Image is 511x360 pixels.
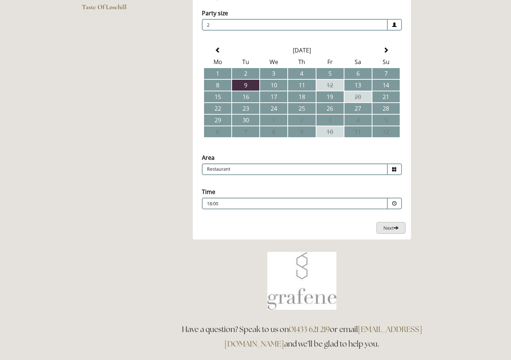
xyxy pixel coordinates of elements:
[376,222,406,234] button: Next
[232,68,259,79] td: 2
[204,56,231,67] th: Mo
[232,126,259,137] td: 7
[372,68,400,79] td: 7
[372,115,400,126] td: 5
[372,91,400,102] td: 21
[316,126,344,137] td: 10
[232,56,259,67] th: Tu
[260,68,287,79] td: 3
[232,80,259,91] td: 9
[207,201,339,207] p: 18:00
[344,91,372,102] td: 20
[232,115,259,126] td: 30
[260,126,287,137] td: 8
[372,80,400,91] td: 14
[288,126,315,137] td: 9
[204,91,231,102] td: 15
[288,68,315,79] td: 4
[289,324,330,334] a: 01433 621 219
[204,80,231,91] td: 8
[204,103,231,114] td: 22
[316,91,344,102] td: 19
[316,115,344,126] td: 3
[288,91,315,102] td: 18
[316,103,344,114] td: 26
[175,322,430,351] h3: Have a question? Speak to us on or email and we’ll be glad to help you.
[232,91,259,102] td: 16
[344,115,372,126] td: 4
[372,56,400,67] th: Su
[372,126,400,137] td: 12
[202,19,388,31] span: 2
[372,103,400,114] td: 28
[344,56,372,67] th: Sa
[383,225,399,231] span: Next
[267,252,336,310] img: Book a table at Grafene Restaurant @ Losehill
[215,47,221,53] span: Previous Month
[383,47,389,53] span: Next Month
[260,80,287,91] td: 10
[316,68,344,79] td: 5
[288,80,315,91] td: 11
[204,68,231,79] td: 1
[260,56,287,67] th: We
[202,188,215,196] label: Time
[316,80,344,91] td: 12
[344,68,372,79] td: 6
[260,115,287,126] td: 1
[204,115,231,126] td: 29
[288,115,315,126] td: 2
[260,91,287,102] td: 17
[232,103,259,114] td: 23
[344,126,372,137] td: 11
[202,154,215,162] label: Area
[344,103,372,114] td: 27
[82,3,151,16] a: Taste Of Losehill
[260,103,287,114] td: 24
[288,103,315,114] td: 25
[344,80,372,91] td: 13
[232,45,372,56] th: Select Month
[316,56,344,67] th: Fr
[288,56,315,67] th: Th
[202,9,228,17] label: Party size
[204,126,231,137] td: 6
